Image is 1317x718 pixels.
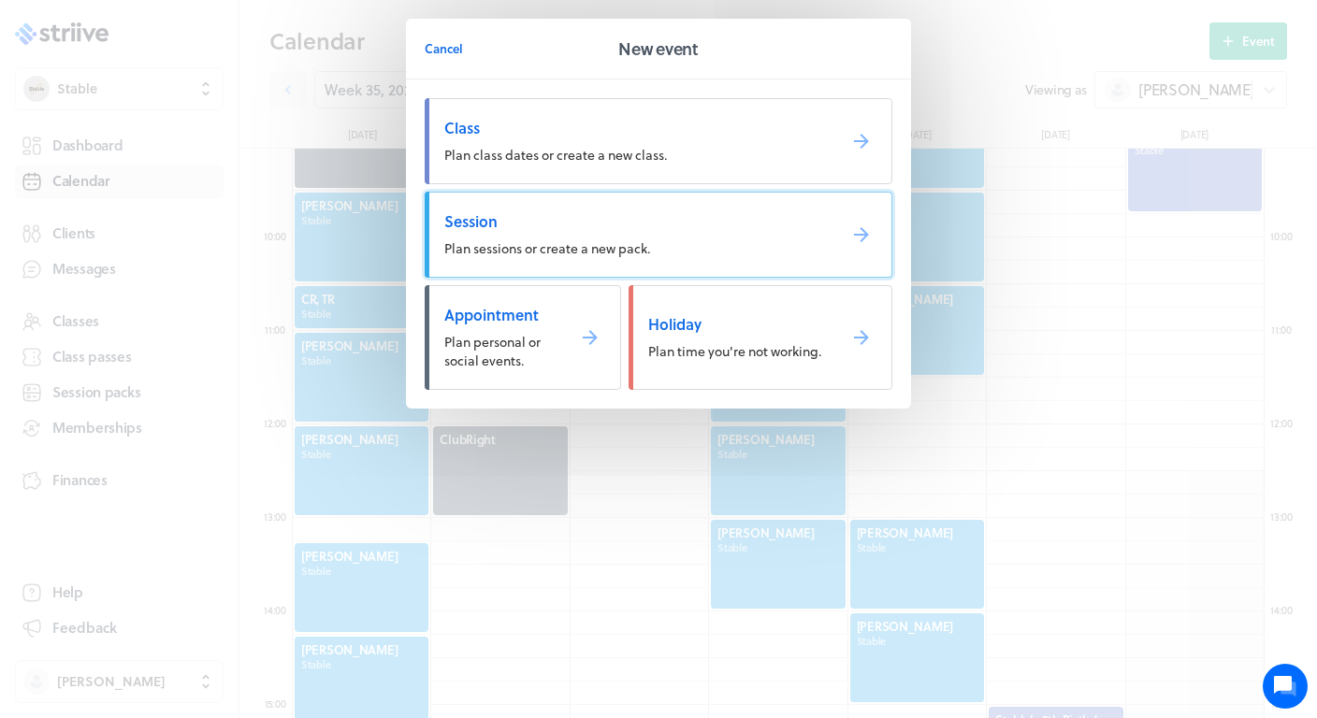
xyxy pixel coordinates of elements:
[444,305,550,325] span: Appointment
[67,47,306,74] h1: Hi [PERSON_NAME]
[40,226,348,264] input: Search articles
[67,83,306,106] h2: We're here to help. Ask us anything!
[11,195,363,218] p: Find an answer quickly
[444,332,541,370] span: Plan personal or social events.
[444,145,667,165] span: Plan class dates or create a new class.
[648,341,821,361] span: Plan time you're not working.
[444,211,821,232] span: Session
[444,238,650,258] span: Plan sessions or create a new pack.
[648,314,821,335] span: Holiday
[121,133,224,148] span: New conversation
[1263,664,1308,709] iframe: gist-messenger-bubble-iframe
[618,36,698,62] h2: New event
[15,121,359,160] button: New conversation
[425,30,463,67] button: Cancel
[425,40,463,57] span: Cancel
[444,118,821,138] span: Class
